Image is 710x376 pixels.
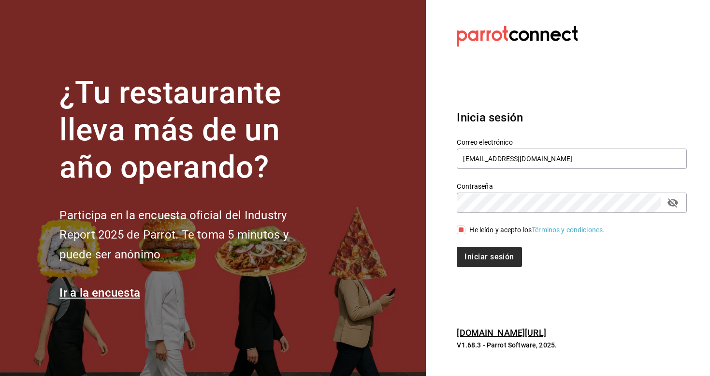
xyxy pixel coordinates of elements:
input: Ingresa tu correo electrónico [457,149,687,169]
label: Correo electrónico [457,139,687,146]
a: Términos y condiciones. [532,226,605,234]
h2: Participa en la encuesta oficial del Industry Report 2025 de Parrot. Te toma 5 minutos y puede se... [59,206,320,265]
button: passwordField [665,195,681,211]
button: Iniciar sesión [457,247,522,267]
a: Ir a la encuesta [59,286,140,300]
h3: Inicia sesión [457,109,687,126]
label: Contraseña [457,183,687,190]
h1: ¿Tu restaurante lleva más de un año operando? [59,75,320,186]
a: [DOMAIN_NAME][URL] [457,328,546,338]
p: V1.68.3 - Parrot Software, 2025. [457,340,687,350]
div: He leído y acepto los [469,225,605,235]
